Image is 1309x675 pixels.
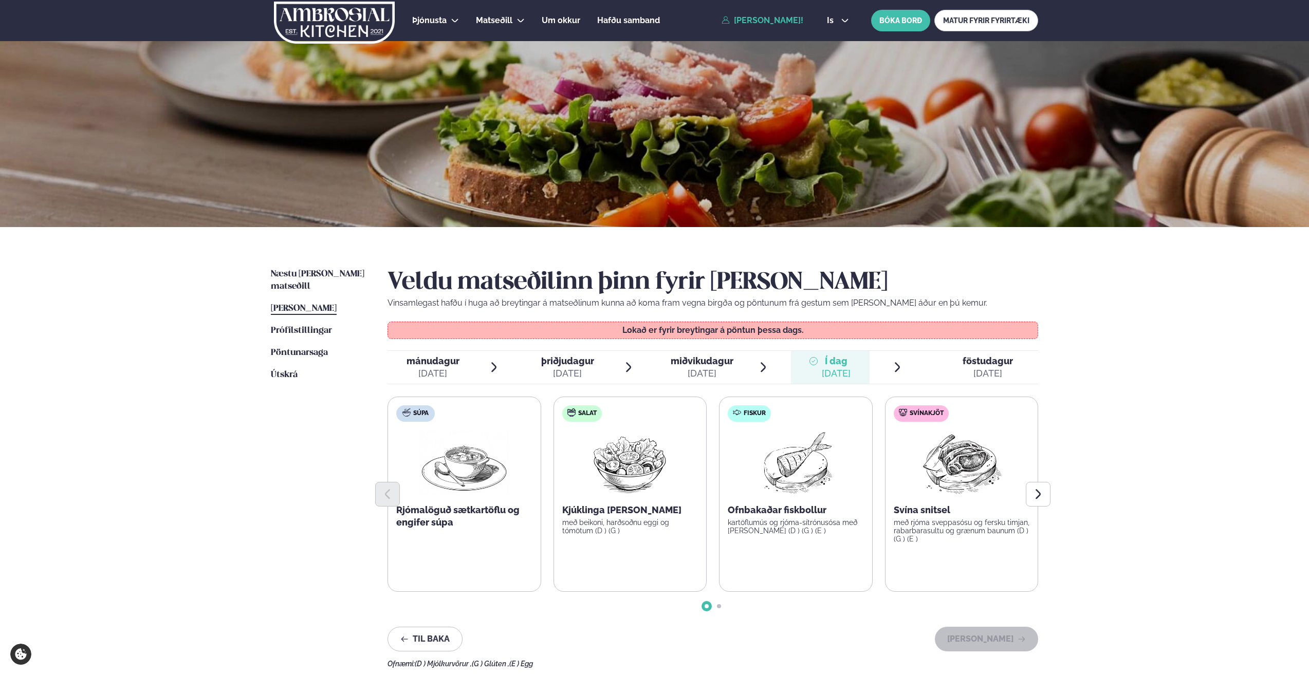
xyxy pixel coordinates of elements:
a: Þjónusta [412,14,447,27]
div: [DATE] [963,367,1013,380]
a: Cookie settings [10,644,31,665]
a: Um okkur [542,14,580,27]
span: Hafðu samband [597,15,660,25]
span: (G ) Glúten , [472,660,509,668]
p: Kjúklinga [PERSON_NAME] [562,504,698,516]
p: Svína snitsel [894,504,1030,516]
span: Matseðill [476,15,512,25]
span: Fiskur [744,409,766,418]
button: Til baka [388,627,463,651]
span: Go to slide 1 [705,604,709,608]
span: mánudagur [407,355,459,366]
img: Fish.png [750,430,841,496]
span: Súpa [413,409,429,418]
img: Pork-Meat.png [916,430,1007,496]
span: miðvikudagur [671,355,733,366]
button: [PERSON_NAME] [935,627,1038,651]
span: [PERSON_NAME] [271,304,337,313]
span: Go to slide 2 [717,604,721,608]
span: Salat [578,409,597,418]
img: logo [273,2,396,44]
button: BÓKA BORÐ [871,10,930,31]
img: Salad.png [584,430,675,496]
div: [DATE] [671,367,733,380]
img: pork.svg [899,408,907,417]
span: Næstu [PERSON_NAME] matseðill [271,270,364,291]
span: is [827,16,837,25]
div: [DATE] [541,367,594,380]
a: Næstu [PERSON_NAME] matseðill [271,268,367,293]
span: (E ) Egg [509,660,533,668]
span: Útskrá [271,370,298,379]
a: Hafðu samband [597,14,660,27]
span: Prófílstillingar [271,326,332,335]
a: Prófílstillingar [271,325,332,337]
a: [PERSON_NAME] [271,303,337,315]
p: með rjóma sveppasósu og fersku timjan, rabarbarasultu og grænum baunum (D ) (G ) (E ) [894,518,1030,543]
span: Um okkur [542,15,580,25]
button: Next slide [1026,482,1050,507]
img: Soup.png [419,430,509,496]
h2: Veldu matseðilinn þinn fyrir [PERSON_NAME] [388,268,1038,297]
button: is [819,16,857,25]
p: Rjómalöguð sætkartöflu og engifer súpa [396,504,532,529]
a: MATUR FYRIR FYRIRTÆKI [934,10,1038,31]
p: Lokað er fyrir breytingar á pöntun þessa dags. [398,326,1028,334]
a: Pöntunarsaga [271,347,328,359]
p: Vinsamlegast hafðu í huga að breytingar á matseðlinum kunna að koma fram vegna birgða og pöntunum... [388,297,1038,309]
img: fish.svg [733,408,741,417]
a: Matseðill [476,14,512,27]
div: [DATE] [407,367,459,380]
p: kartöflumús og rjóma-sítrónusósa með [PERSON_NAME] (D ) (G ) (E ) [728,518,864,535]
span: Svínakjöt [910,409,944,418]
p: með beikoni, harðsoðnu eggi og tómötum (D ) (G ) [562,518,698,535]
p: Ofnbakaðar fiskbollur [728,504,864,516]
span: (D ) Mjólkurvörur , [415,660,472,668]
span: föstudagur [963,355,1013,366]
img: soup.svg [402,408,411,417]
button: Previous slide [375,482,400,507]
div: [DATE] [822,367,851,380]
a: [PERSON_NAME]! [722,16,803,25]
span: Í dag [822,355,851,367]
span: Þjónusta [412,15,447,25]
span: Pöntunarsaga [271,348,328,357]
a: Útskrá [271,369,298,381]
span: þriðjudagur [541,355,594,366]
div: Ofnæmi: [388,660,1038,668]
img: salad.svg [567,408,576,417]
